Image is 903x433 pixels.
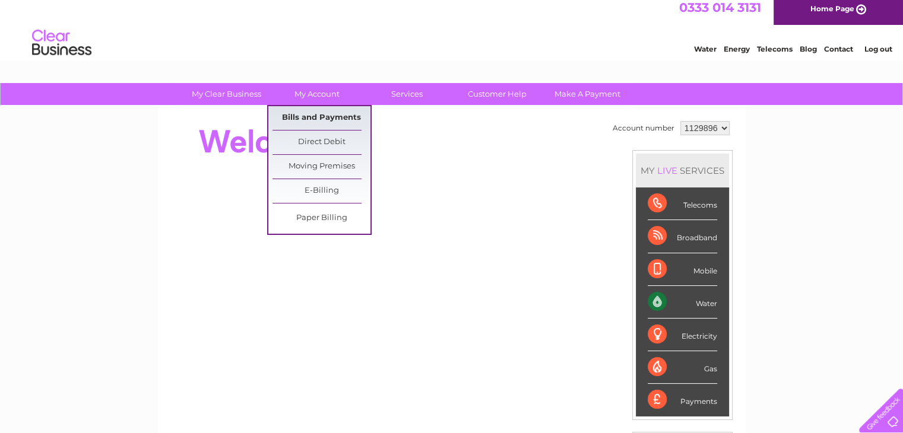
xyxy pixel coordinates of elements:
div: Telecoms [648,187,717,220]
a: 0333 014 3131 [679,6,761,21]
a: My Account [268,83,366,105]
a: Paper Billing [273,206,370,230]
a: E-Billing [273,179,370,203]
a: My Clear Business [178,83,275,105]
a: Services [358,83,456,105]
a: Telecoms [757,50,793,59]
a: Blog [800,50,817,59]
div: Electricity [648,319,717,351]
div: Gas [648,351,717,384]
a: Water [694,50,717,59]
a: Make A Payment [538,83,636,105]
a: Moving Premises [273,155,370,179]
div: MY SERVICES [636,154,729,187]
a: Customer Help [448,83,546,105]
td: Account number [610,118,677,138]
a: Energy [724,50,750,59]
div: Broadband [648,220,717,253]
div: LIVE [655,165,680,176]
div: Mobile [648,253,717,286]
a: Direct Debit [273,130,370,154]
div: Clear Business is a trading name of Verastar Limited (registered in [GEOGRAPHIC_DATA] No. 3667643... [172,7,733,58]
a: Bills and Payments [273,106,370,130]
img: logo.png [31,31,92,67]
a: Log out [864,50,892,59]
div: Water [648,286,717,319]
a: Contact [824,50,853,59]
div: Payments [648,384,717,416]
